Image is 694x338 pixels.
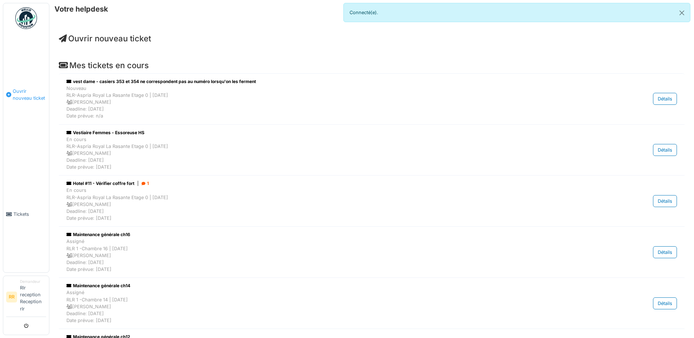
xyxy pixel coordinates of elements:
div: Hotel #11 - Vérifier coffre fort [66,180,588,187]
div: Assigné RLR 1 -Chambre 14 | [DATE] [PERSON_NAME] Deadline: [DATE] Date prévue: [DATE] [66,289,588,324]
div: En cours RLR-Aspria Royal La Rasante Etage 0 | [DATE] [PERSON_NAME] Deadline: [DATE] Date prévue:... [66,187,588,222]
div: Détails [653,246,677,258]
a: Maintenance générale ch16 AssignéRLR 1 -Chambre 16 | [DATE] [PERSON_NAME]Deadline: [DATE]Date pré... [65,230,679,275]
a: Tickets [3,156,49,272]
div: 1 [142,180,149,187]
div: Connecté(e). [343,3,690,22]
div: Détails [653,297,677,309]
div: Demandeur [20,279,46,284]
div: Maintenance générale ch14 [66,283,588,289]
button: Close [674,3,690,22]
h4: Mes tickets en cours [59,61,685,70]
li: RR [6,292,17,302]
div: En cours RLR-Aspria Royal La Rasante Etage 0 | [DATE] [PERSON_NAME] Deadline: [DATE] Date prévue:... [66,136,588,171]
a: Ouvrir nouveau ticket [3,33,49,156]
div: Nouveau RLR-Aspria Royal La Rasante Etage 0 | [DATE] [PERSON_NAME] Deadline: [DATE] Date prévue: n/a [66,85,588,120]
a: RR DemandeurRlr reception Reception rlr [6,279,46,317]
h6: Votre helpdesk [54,5,108,13]
a: Vestiaire Femmes - Essoreuse HS En coursRLR-Aspria Royal La Rasante Etage 0 | [DATE] [PERSON_NAME... [65,128,679,173]
span: | [137,180,139,187]
a: vest dame - casiers 353 et 354 ne correspondent pas au numéro lorsqu'on les ferment NouveauRLR-As... [65,77,679,121]
div: Vestiaire Femmes - Essoreuse HS [66,129,588,136]
div: vest dame - casiers 353 et 354 ne correspondent pas au numéro lorsqu'on les ferment [66,78,588,85]
li: Rlr reception Reception rlr [20,279,46,315]
div: Détails [653,93,677,105]
span: Tickets [13,211,46,218]
div: Détails [653,195,677,207]
a: Hotel #11 - Vérifier coffre fort| 1 En coursRLR-Aspria Royal La Rasante Etage 0 | [DATE] [PERSON_... [65,178,679,223]
span: Ouvrir nouveau ticket [13,88,46,102]
a: Ouvrir nouveau ticket [59,34,151,43]
div: Assigné RLR 1 -Chambre 16 | [DATE] [PERSON_NAME] Deadline: [DATE] Date prévue: [DATE] [66,238,588,273]
div: Détails [653,144,677,156]
img: Badge_color-CXgf-gQk.svg [15,7,37,29]
a: Maintenance générale ch14 AssignéRLR 1 -Chambre 14 | [DATE] [PERSON_NAME]Deadline: [DATE]Date pré... [65,281,679,326]
div: Maintenance générale ch16 [66,231,588,238]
